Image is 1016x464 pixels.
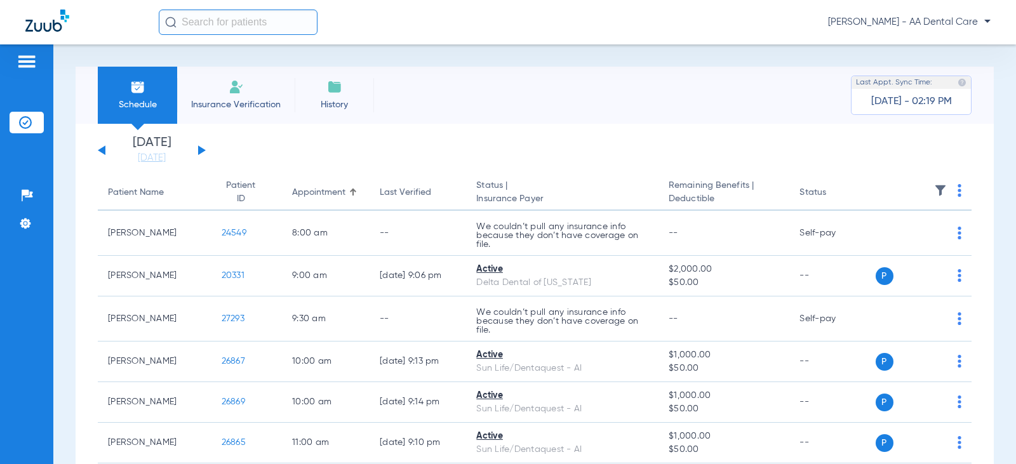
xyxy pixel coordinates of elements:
div: Last Verified [380,186,456,199]
p: We couldn’t pull any insurance info because they don’t have coverage on file. [476,308,648,335]
a: [DATE] [114,152,190,164]
div: Last Verified [380,186,431,199]
td: [PERSON_NAME] [98,423,211,463]
span: -- [669,314,678,323]
span: 26865 [222,438,246,447]
span: Schedule [107,98,168,111]
img: group-dot-blue.svg [958,355,961,368]
span: $2,000.00 [669,263,779,276]
span: $1,000.00 [669,348,779,362]
div: Patient Name [108,186,164,199]
td: 8:00 AM [282,211,370,256]
td: 10:00 AM [282,341,370,382]
span: $50.00 [669,443,779,456]
td: [PERSON_NAME] [98,256,211,296]
span: [PERSON_NAME] - AA Dental Care [828,16,991,29]
th: Status [789,175,875,211]
span: Insurance Verification [187,98,285,111]
td: [PERSON_NAME] [98,296,211,341]
input: Search for patients [159,10,317,35]
span: [DATE] - 02:19 PM [871,95,952,108]
img: last sync help info [958,78,966,87]
p: We couldn’t pull any insurance info because they don’t have coverage on file. [476,222,648,249]
span: Deductible [669,192,779,206]
div: Active [476,348,648,362]
div: Patient ID [222,179,272,206]
td: 11:00 AM [282,423,370,463]
th: Status | [466,175,658,211]
td: -- [789,341,875,382]
span: $50.00 [669,402,779,416]
div: Sun Life/Dentaquest - AI [476,402,648,416]
td: [DATE] 9:13 PM [370,341,466,382]
td: Self-pay [789,296,875,341]
td: 10:00 AM [282,382,370,423]
span: Insurance Payer [476,192,648,206]
img: Manual Insurance Verification [229,79,244,95]
span: 26869 [222,397,245,406]
div: Active [476,430,648,443]
td: [PERSON_NAME] [98,211,211,256]
span: History [304,98,364,111]
th: Remaining Benefits | [658,175,789,211]
td: 9:30 AM [282,296,370,341]
td: 9:00 AM [282,256,370,296]
span: $1,000.00 [669,389,779,402]
img: group-dot-blue.svg [958,184,961,197]
img: Zuub Logo [25,10,69,32]
img: Search Icon [165,17,177,28]
td: Self-pay [789,211,875,256]
td: -- [370,296,466,341]
td: [DATE] 9:14 PM [370,382,466,423]
img: group-dot-blue.svg [958,227,961,239]
div: Sun Life/Dentaquest - AI [476,443,648,456]
td: [PERSON_NAME] [98,382,211,423]
span: P [876,394,893,411]
span: P [876,434,893,452]
div: Delta Dental of [US_STATE] [476,276,648,289]
span: 24549 [222,229,246,237]
img: filter.svg [934,184,947,197]
span: -- [669,229,678,237]
span: P [876,267,893,285]
img: group-dot-blue.svg [958,269,961,282]
img: History [327,79,342,95]
span: $50.00 [669,276,779,289]
td: [DATE] 9:10 PM [370,423,466,463]
span: 20331 [222,271,244,280]
div: Sun Life/Dentaquest - AI [476,362,648,375]
div: Patient ID [222,179,260,206]
div: Patient Name [108,186,201,199]
span: 27293 [222,314,244,323]
td: [DATE] 9:06 PM [370,256,466,296]
span: Last Appt. Sync Time: [856,76,932,89]
td: [PERSON_NAME] [98,341,211,382]
img: hamburger-icon [17,54,37,69]
div: Appointment [292,186,345,199]
span: 26867 [222,357,245,366]
td: -- [789,382,875,423]
span: $50.00 [669,362,779,375]
td: -- [370,211,466,256]
span: $1,000.00 [669,430,779,443]
div: Active [476,389,648,402]
td: -- [789,256,875,296]
img: group-dot-blue.svg [958,312,961,325]
img: group-dot-blue.svg [958,436,961,449]
li: [DATE] [114,136,190,164]
span: P [876,353,893,371]
div: Appointment [292,186,359,199]
td: -- [789,423,875,463]
img: group-dot-blue.svg [958,395,961,408]
div: Active [476,263,648,276]
img: Schedule [130,79,145,95]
